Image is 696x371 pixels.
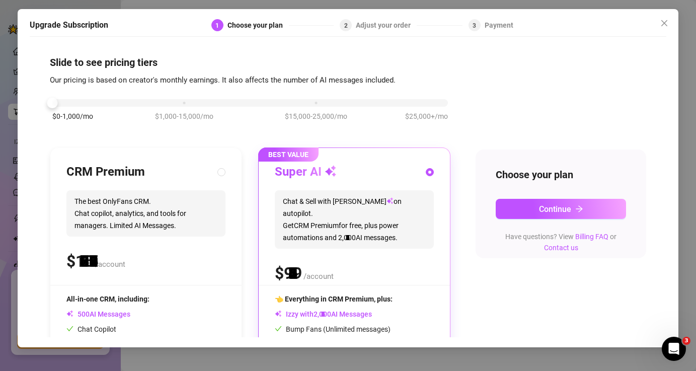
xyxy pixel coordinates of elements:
span: Bump Fans (Unlimited messages) [275,325,391,333]
span: Izzy with AI Messages [275,310,372,318]
span: $25,000+/mo [405,111,448,122]
span: Chat Copilot [66,325,116,333]
span: Our pricing is based on creator's monthly earnings. It also affects the number of AI messages inc... [50,76,396,85]
a: Contact us [544,244,578,252]
span: 3 [682,337,690,345]
div: Choose your plan [227,19,289,31]
span: All-in-one CRM, including: [66,295,149,303]
span: The best OnlyFans CRM. Chat copilot, analytics, and tools for managers. Limited AI Messages. [66,190,225,237]
span: 1 [215,22,219,29]
span: $0-1,000/mo [52,111,93,122]
h5: Upgrade Subscription [30,19,108,31]
span: 3 [473,22,476,29]
span: AI Messages [66,310,130,318]
span: arrow-right [575,205,583,213]
span: 👈 Everything in CRM Premium, plus: [275,295,393,303]
h3: Super AI [275,164,337,180]
span: $15,000-25,000/mo [285,111,347,122]
span: Close [656,19,672,27]
span: /account [95,260,125,269]
span: $1,000-15,000/mo [155,111,213,122]
h4: Choose your plan [496,168,627,182]
span: BEST VALUE [258,147,319,162]
button: Close [656,15,672,31]
h3: CRM Premium [66,164,145,180]
span: Continue [539,204,571,214]
div: Payment [485,19,513,31]
span: Have questions? View or [505,233,616,252]
span: /account [303,272,334,281]
iframe: Intercom live chat [662,337,686,361]
span: check [66,325,73,332]
span: $ [275,264,302,283]
div: Adjust your order [356,19,417,31]
span: $ [66,252,94,271]
span: check [275,325,282,332]
span: Chat & Sell with [PERSON_NAME] on autopilot. Get CRM Premium for free, plus power automations and... [275,190,434,249]
span: 2 [344,22,348,29]
button: Continuearrow-right [496,199,627,219]
span: close [660,19,668,27]
a: Billing FAQ [575,233,608,241]
h4: Slide to see pricing tiers [50,55,647,69]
